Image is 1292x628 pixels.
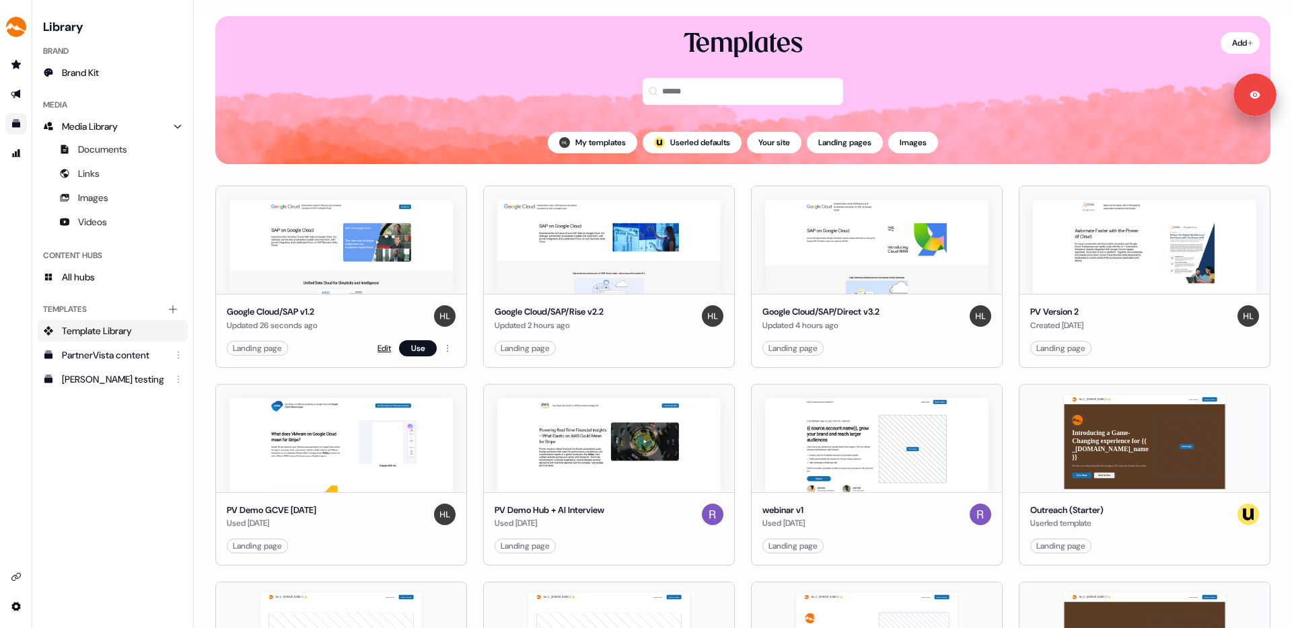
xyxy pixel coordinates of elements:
[702,305,723,327] img: Hondo
[1036,539,1085,553] div: Landing page
[5,54,27,75] a: Go to prospects
[62,66,99,79] span: Brand Kit
[38,163,188,184] a: Links
[497,398,721,492] img: PV Demo Hub + AI Interview
[229,200,453,294] img: Google Cloud/SAP v1.2
[5,596,27,617] a: Go to integrations
[78,191,108,204] span: Images
[38,211,188,233] a: Videos
[378,342,391,355] a: Edit
[227,516,316,530] div: Used [DATE]
[751,186,1003,368] button: Google Cloud/SAP/Direct v3.2Google Cloud/SAP/Direct v3.2Updated 4 hours agoHondoLanding page
[684,27,803,62] div: Templates
[38,368,188,390] a: [PERSON_NAME] testing
[501,539,550,553] div: Landing page
[38,16,188,35] h3: Library
[227,305,318,319] div: Google Cloud/SAP v1.2
[1030,504,1104,517] div: Outreach (Starter)
[399,340,437,356] button: Use
[227,319,318,332] div: Updated 26 seconds ago
[768,539,818,553] div: Landing page
[1030,516,1104,530] div: Userled template
[5,566,27,588] a: Go to integrations
[38,94,188,116] div: Media
[1036,342,1085,355] div: Landing page
[548,132,637,153] button: My templates
[495,305,604,319] div: Google Cloud/SAP/Rise v2.2
[643,132,742,153] button: userled logo;Userled defaults
[434,504,456,525] img: Hondo
[38,139,188,160] a: Documents
[78,215,107,229] span: Videos
[38,40,188,62] div: Brand
[1019,384,1270,566] button: Hey {{ _[DOMAIN_NAME] }} 👋Learn moreBook a demoIntroducing a Game-Changing experience for {{ _[DO...
[38,266,188,288] a: All hubs
[38,187,188,208] a: Images
[434,305,456,327] img: Hondo
[38,320,188,342] a: Template Library
[1237,305,1259,327] img: Hondo
[559,137,570,148] img: Hondo
[227,504,316,517] div: PV Demo GCVE [DATE]
[762,516,805,530] div: Used [DATE]
[5,113,27,134] a: Go to templates
[483,186,735,368] button: Google Cloud/SAP/Rise v2.2Google Cloud/SAP/Rise v2.2Updated 2 hours agoHondoLanding page
[233,342,282,355] div: Landing page
[38,62,188,83] a: Brand Kit
[1033,200,1256,294] img: PV Version 2
[765,398,989,492] img: webinar v1
[747,132,801,153] button: Your site
[62,348,166,362] div: PartnerVista content
[765,200,989,294] img: Google Cloud/SAP/Direct v3.2
[970,504,991,525] img: Rick
[762,319,880,332] div: Updated 4 hours ago
[807,132,883,153] button: Landing pages
[62,372,166,386] div: [PERSON_NAME] testing
[1237,504,1259,525] img: userled logo
[888,132,938,153] button: Images
[5,83,27,105] a: Go to outbound experience
[1019,186,1270,368] button: PV Version 2PV Version 2Created [DATE]HondoLanding page
[62,120,118,133] span: Media Library
[970,305,991,327] img: Hondo
[1030,305,1083,319] div: PV Version 2
[215,384,467,566] button: PV Demo GCVE 8.21.25PV Demo GCVE [DATE]Used [DATE]HondoLanding page
[215,186,467,368] button: Google Cloud/SAP v1.2Google Cloud/SAP v1.2Updated 26 seconds agoHondoLanding pageEditUse
[762,504,805,517] div: webinar v1
[495,516,604,530] div: Used [DATE]
[38,299,188,320] div: Templates
[62,324,132,338] span: Template Library
[5,143,27,164] a: Go to attribution
[495,504,604,517] div: PV Demo Hub + AI Interview
[233,539,282,553] div: Landing page
[38,344,188,366] a: PartnerVista content
[229,398,453,492] img: PV Demo GCVE 8.21.25
[654,137,665,148] div: ;
[751,384,1003,566] button: webinar v1webinar v1Used [DATE]RickLanding page
[38,245,188,266] div: Content Hubs
[501,342,550,355] div: Landing page
[497,200,721,294] img: Google Cloud/SAP/Rise v2.2
[38,116,188,137] a: Media Library
[495,319,604,332] div: Updated 2 hours ago
[62,270,95,284] span: All hubs
[1030,319,1083,332] div: Created [DATE]
[1221,32,1260,54] button: Add
[78,143,127,156] span: Documents
[762,305,880,319] div: Google Cloud/SAP/Direct v3.2
[654,137,665,148] img: userled logo
[483,384,735,566] button: PV Demo Hub + AI InterviewPV Demo Hub + AI InterviewUsed [DATE]RickLanding page
[78,167,100,180] span: Links
[768,342,818,355] div: Landing page
[702,504,723,525] img: Rick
